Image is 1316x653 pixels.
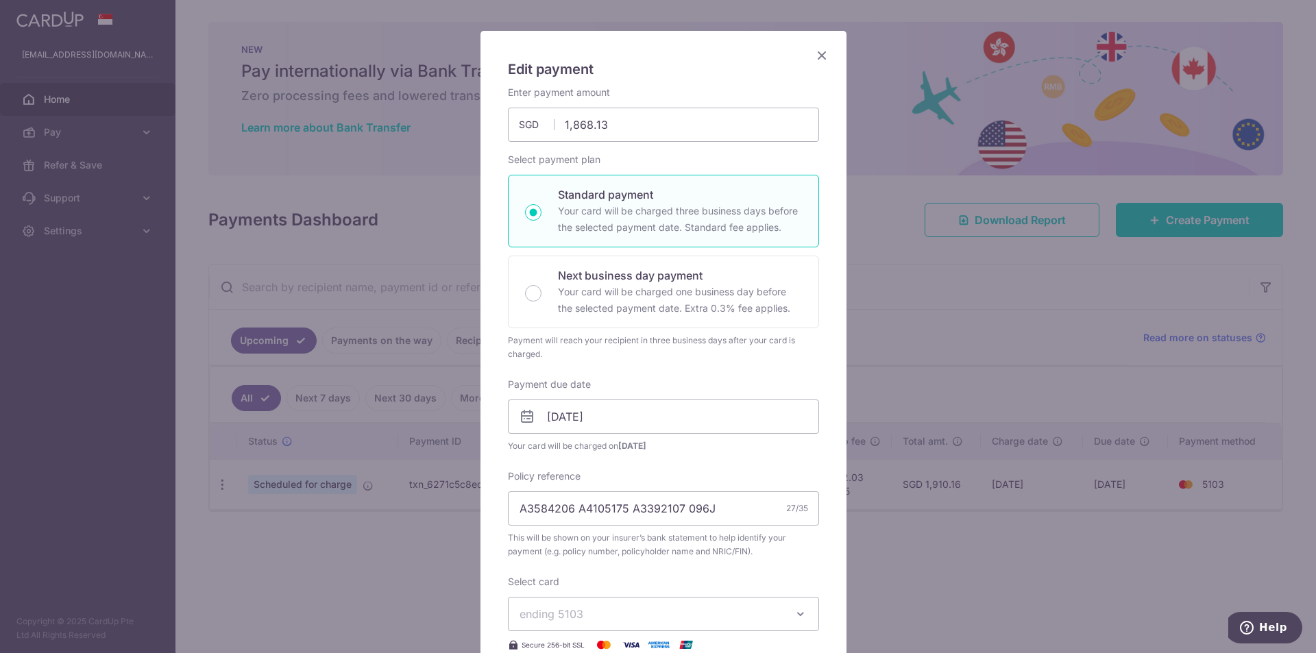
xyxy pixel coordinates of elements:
[1228,612,1302,646] iframe: Opens a widget where you can find more information
[508,378,591,391] label: Payment due date
[618,441,646,451] span: [DATE]
[590,637,618,653] img: Mastercard
[645,637,672,653] img: American Express
[558,284,802,317] p: Your card will be charged one business day before the selected payment date. Extra 0.3% fee applies.
[786,502,808,515] div: 27/35
[672,637,700,653] img: UnionPay
[519,118,555,132] span: SGD
[508,531,819,558] span: This will be shown on your insurer’s bank statement to help identify your payment (e.g. policy nu...
[508,108,819,142] input: 0.00
[508,86,610,99] label: Enter payment amount
[508,469,581,483] label: Policy reference
[508,597,819,631] button: ending 5103
[814,47,830,64] button: Close
[522,639,585,650] span: Secure 256-bit SSL
[508,575,559,589] label: Select card
[508,399,819,434] input: DD / MM / YYYY
[508,153,600,167] label: Select payment plan
[508,58,819,80] h5: Edit payment
[558,186,802,203] p: Standard payment
[618,637,645,653] img: Visa
[520,607,583,621] span: ending 5103
[558,267,802,284] p: Next business day payment
[508,439,819,453] span: Your card will be charged on
[558,203,802,236] p: Your card will be charged three business days before the selected payment date. Standard fee appl...
[508,334,819,361] div: Payment will reach your recipient in three business days after your card is charged.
